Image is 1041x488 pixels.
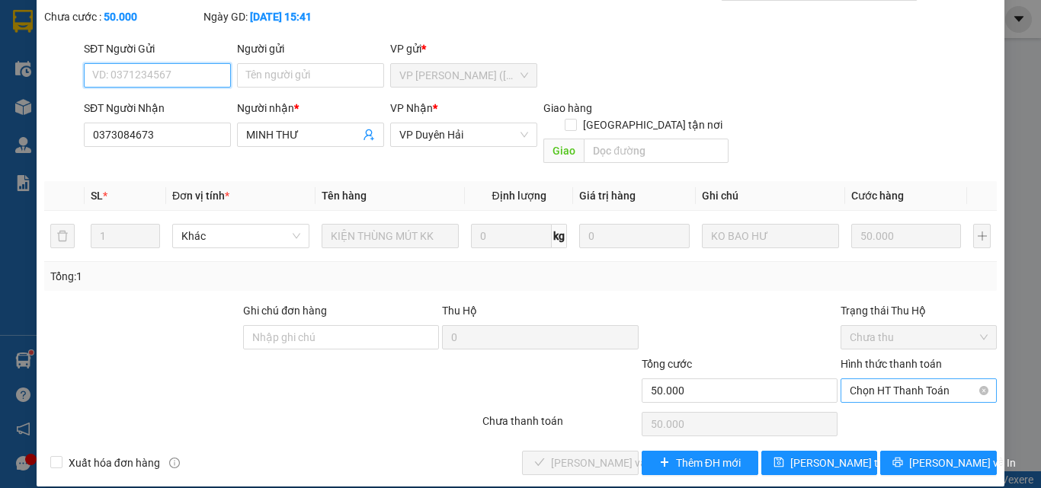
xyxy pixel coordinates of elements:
[169,458,180,468] span: info-circle
[172,190,229,202] span: Đơn vị tính
[203,8,360,25] div: Ngày GD:
[390,102,433,114] span: VP Nhận
[51,8,177,23] strong: BIÊN NHẬN GỬI HÀNG
[892,457,903,469] span: printer
[84,100,231,116] div: SĐT Người Nhận
[909,455,1016,471] span: [PERSON_NAME] và In
[50,268,403,285] div: Tổng: 1
[851,190,904,202] span: Cước hàng
[62,455,166,471] span: Xuất hóa đơn hàng
[642,358,692,370] span: Tổng cước
[522,451,639,475] button: check[PERSON_NAME] và Giao hàng
[702,224,839,248] input: Ghi Chú
[399,64,528,87] span: VP Trần Phú (Hàng)
[50,224,75,248] button: delete
[579,190,636,202] span: Giá trị hàng
[149,30,187,44] span: TUYỀN
[552,224,567,248] span: kg
[442,305,477,317] span: Thu Hộ
[6,51,223,80] p: NHẬN:
[579,224,689,248] input: 0
[841,302,997,319] div: Trạng thái Thu Hộ
[322,224,459,248] input: VD: Bàn, Ghế
[6,82,51,97] span: -
[790,455,912,471] span: [PERSON_NAME] thay đổi
[642,451,758,475] button: plusThêm ĐH mới
[880,451,997,475] button: printer[PERSON_NAME] và In
[492,190,546,202] span: Định lượng
[322,190,367,202] span: Tên hàng
[659,457,670,469] span: plus
[84,40,231,57] div: SĐT Người Gửi
[243,305,327,317] label: Ghi chú đơn hàng
[104,11,137,23] b: 50.000
[399,123,528,146] span: VP Duyên Hải
[577,116,729,133] span: [GEOGRAPHIC_DATA] tận nơi
[237,100,384,116] div: Người nhận
[250,11,312,23] b: [DATE] 15:41
[851,224,961,248] input: 0
[237,40,384,57] div: Người gửi
[6,30,223,44] p: GỬI:
[841,358,942,370] label: Hình thức thanh toán
[774,457,784,469] span: save
[850,379,988,402] span: Chọn HT Thanh Toán
[6,99,37,113] span: GIAO:
[584,139,729,163] input: Dọc đường
[979,386,988,395] span: close-circle
[31,30,187,44] span: VP [PERSON_NAME] -
[973,224,991,248] button: plus
[181,225,300,247] span: Khác
[243,325,439,349] input: Ghi chú đơn hàng
[696,181,845,211] th: Ghi chú
[850,326,988,349] span: Chưa thu
[44,8,200,25] div: Chưa cước :
[6,51,153,80] span: VP [PERSON_NAME] ([GEOGRAPHIC_DATA])
[363,129,375,141] span: user-add
[761,451,878,475] button: save[PERSON_NAME] thay đổi
[481,413,640,439] div: Chưa thanh toán
[91,190,103,202] span: SL
[543,139,584,163] span: Giao
[10,82,51,97] span: THANH
[676,455,741,471] span: Thêm ĐH mới
[543,102,592,114] span: Giao hàng
[390,40,537,57] div: VP gửi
